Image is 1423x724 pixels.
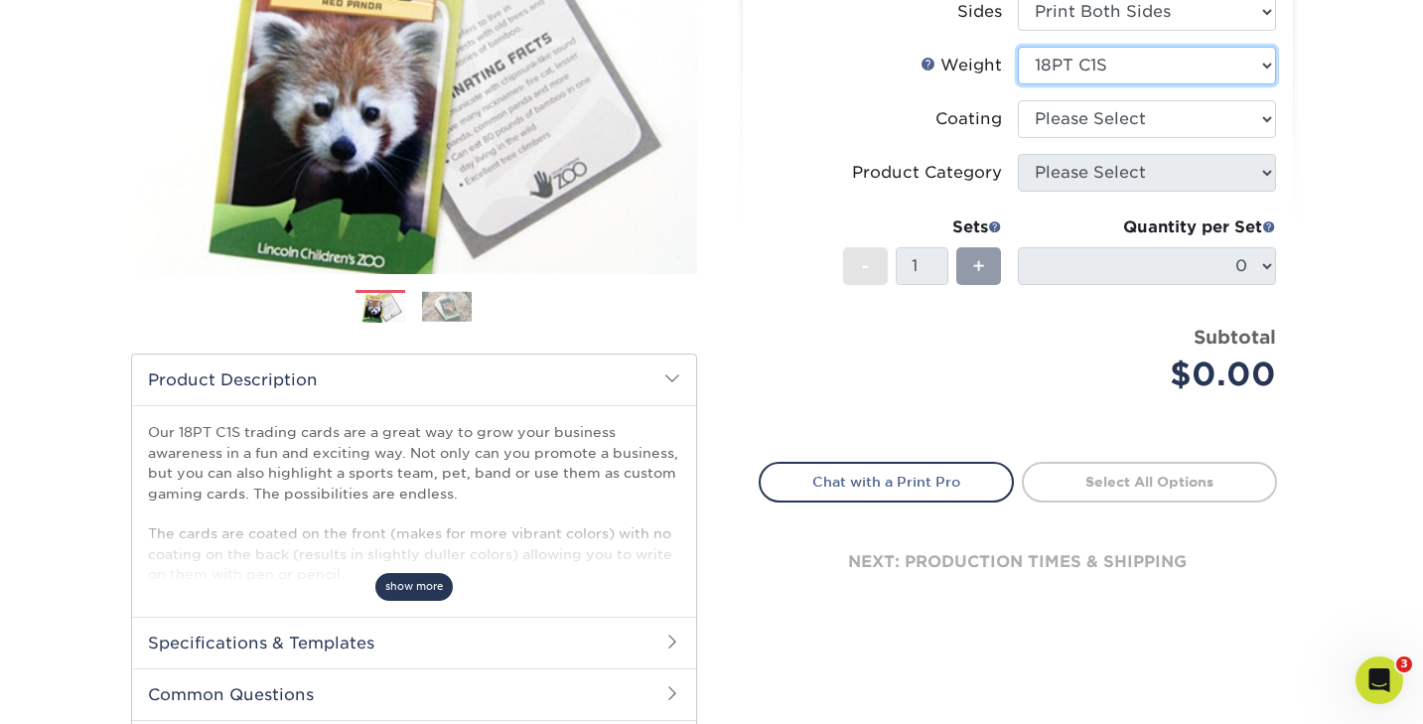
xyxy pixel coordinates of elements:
iframe: Intercom live chat [1355,656,1403,704]
span: 3 [1396,656,1412,672]
a: Chat with a Print Pro [759,462,1014,502]
div: Weight [921,54,1002,77]
div: next: production times & shipping [759,503,1277,622]
div: Coating [935,107,1002,131]
span: + [972,251,985,281]
h2: Common Questions [132,668,696,720]
p: Our 18PT C1S trading cards are a great way to grow your business awareness in a fun and exciting ... [148,422,680,584]
h2: Specifications & Templates [132,617,696,668]
h2: Product Description [132,355,696,405]
div: Quantity per Set [1018,216,1276,239]
div: Product Category [852,161,1002,185]
img: Trading Cards 02 [422,291,472,322]
strong: Subtotal [1194,326,1276,348]
span: - [861,251,870,281]
div: Sets [843,216,1002,239]
a: Select All Options [1022,462,1277,502]
span: show more [375,573,453,600]
div: $0.00 [1033,351,1276,398]
img: Trading Cards 01 [356,291,405,326]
